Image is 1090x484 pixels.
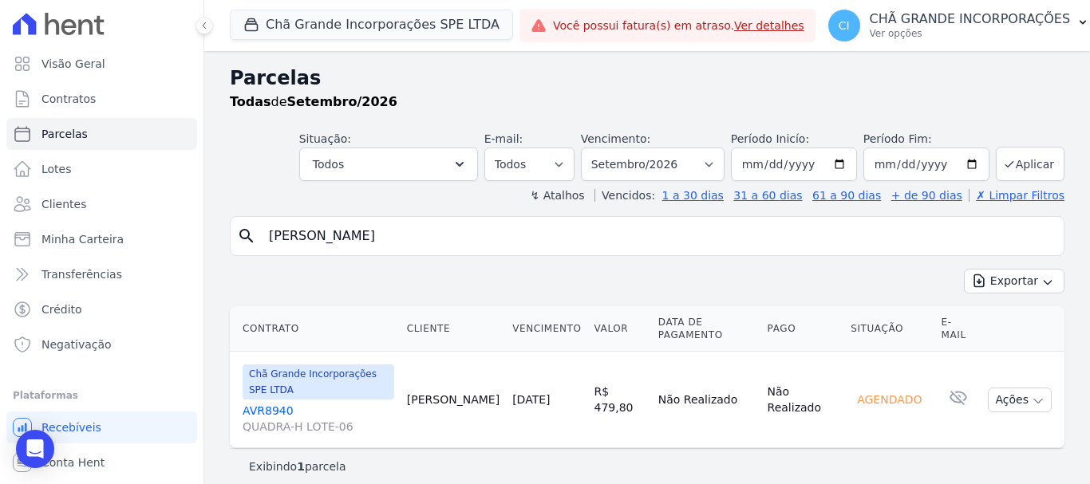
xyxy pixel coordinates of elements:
a: Recebíveis [6,411,197,443]
a: Ver detalhes [734,19,804,32]
button: Aplicar [996,147,1064,181]
div: Plataformas [13,386,191,405]
i: search [237,226,256,246]
span: Lotes [41,161,72,177]
th: Pago [761,306,845,352]
td: R$ 479,80 [588,352,652,448]
span: Conta Hent [41,454,105,470]
input: Buscar por nome do lote ou do cliente [259,220,1057,252]
a: Transferências [6,258,197,290]
label: E-mail: [484,132,523,145]
div: Agendado [851,388,928,411]
span: Transferências [41,266,122,282]
strong: Todas [230,94,271,109]
a: + de 90 dias [891,189,962,202]
a: Clientes [6,188,197,220]
p: CHÃ GRANDE INCORPORAÇÕES [870,11,1071,27]
th: Valor [588,306,652,352]
span: Todos [313,155,344,174]
span: Visão Geral [41,56,105,72]
th: E-mail [935,306,982,352]
button: Exportar [964,269,1064,293]
th: Situação [844,306,934,352]
button: Chã Grande Incorporações SPE LTDA [230,10,513,40]
th: Vencimento [506,306,587,352]
a: 61 a 90 dias [812,189,881,202]
label: Vencimento: [581,132,650,145]
span: Você possui fatura(s) em atraso. [553,18,804,34]
button: Todos [299,148,478,181]
th: Data de Pagamento [652,306,761,352]
div: Open Intercom Messenger [16,430,54,468]
a: Conta Hent [6,447,197,478]
a: 1 a 30 dias [662,189,724,202]
p: de [230,92,397,112]
button: Ações [988,388,1052,412]
b: 1 [297,460,305,473]
td: Não Realizado [652,352,761,448]
strong: Setembro/2026 [287,94,397,109]
a: ✗ Limpar Filtros [969,189,1064,202]
th: Cliente [401,306,506,352]
th: Contrato [230,306,401,352]
span: CI [839,20,850,31]
a: Contratos [6,83,197,115]
label: Período Fim: [863,131,989,148]
label: Vencidos: [594,189,655,202]
p: Ver opções [870,27,1071,40]
span: Negativação [41,336,112,352]
td: [PERSON_NAME] [401,352,506,448]
label: ↯ Atalhos [530,189,584,202]
a: Visão Geral [6,48,197,80]
p: Exibindo parcela [249,458,346,474]
span: Crédito [41,301,82,317]
span: Parcelas [41,126,88,142]
td: Não Realizado [761,352,845,448]
a: AVR8940QUADRA-H LOTE-06 [243,403,394,435]
span: QUADRA-H LOTE-06 [243,419,394,435]
a: Minha Carteira [6,223,197,255]
span: Clientes [41,196,86,212]
span: Minha Carteira [41,231,124,247]
span: Recebíveis [41,419,101,435]
a: 31 a 60 dias [733,189,802,202]
label: Período Inicío: [731,132,809,145]
a: Lotes [6,153,197,185]
a: Parcelas [6,118,197,150]
span: Chã Grande Incorporações SPE LTDA [243,364,394,399]
a: Crédito [6,293,197,325]
label: Situação: [299,132,351,145]
h2: Parcelas [230,64,1064,92]
a: Negativação [6,329,197,360]
span: Contratos [41,91,96,107]
a: [DATE] [512,393,550,406]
